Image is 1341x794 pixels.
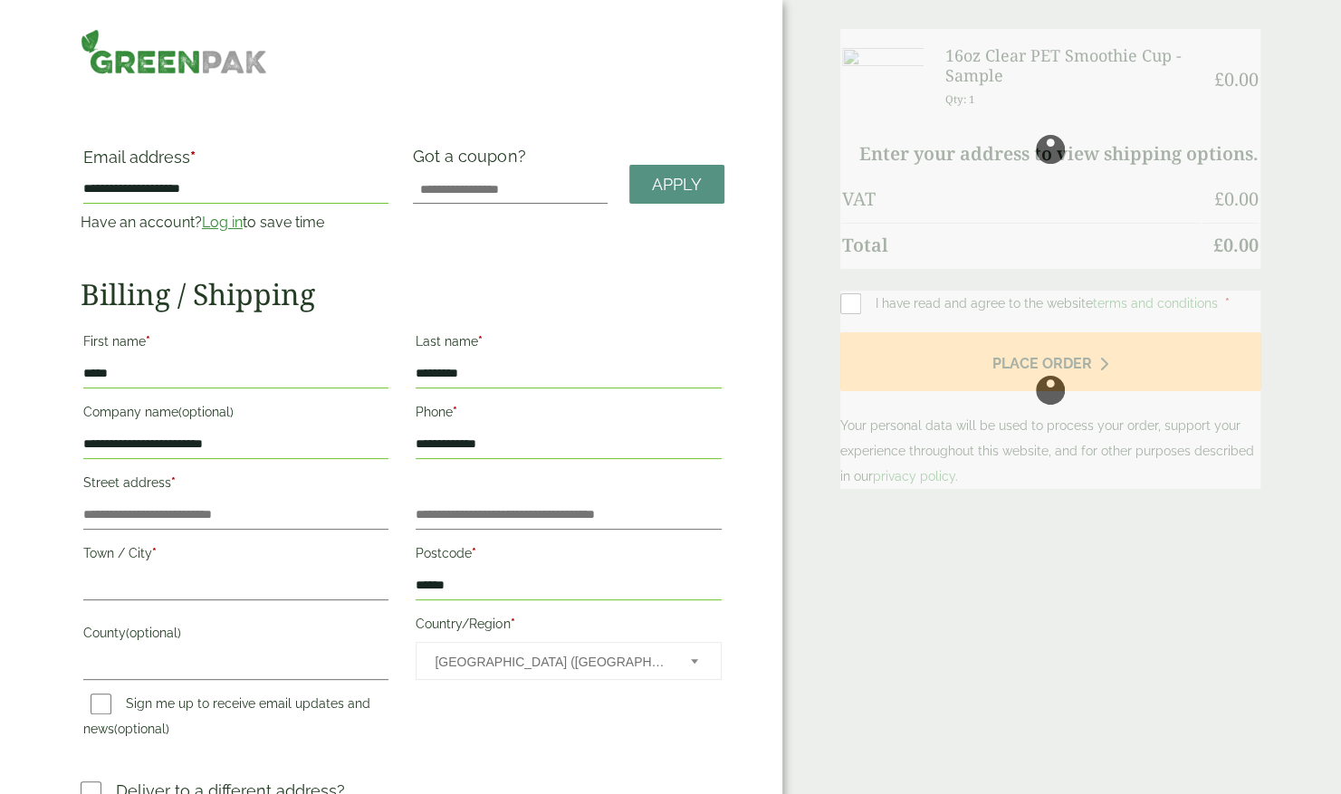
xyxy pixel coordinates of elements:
label: Got a coupon? [413,147,532,175]
label: Town / City [83,540,389,571]
abbr: required [472,546,476,560]
abbr: required [478,334,483,349]
label: Postcode [416,540,722,571]
abbr: required [190,148,196,167]
label: County [83,620,389,651]
label: First name [83,329,389,359]
label: Email address [83,149,389,175]
span: Country/Region [416,642,722,680]
input: Sign me up to receive email updates and news(optional) [91,694,111,714]
abbr: required [146,334,150,349]
a: Log in [202,214,243,231]
span: (optional) [126,626,181,640]
span: (optional) [114,722,169,736]
label: Street address [83,470,389,501]
abbr: required [152,546,157,560]
label: Last name [416,329,722,359]
label: Company name [83,399,389,430]
label: Phone [416,399,722,430]
span: (optional) [178,405,234,419]
abbr: required [171,475,176,490]
label: Country/Region [416,611,722,642]
abbr: required [510,617,514,631]
span: Apply [652,175,702,195]
a: Apply [629,165,724,204]
span: United Kingdom (UK) [435,643,666,681]
abbr: required [453,405,457,419]
label: Sign me up to receive email updates and news [83,696,370,741]
img: GreenPak Supplies [81,29,267,74]
p: Have an account? to save time [81,212,392,234]
h2: Billing / Shipping [81,277,724,311]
